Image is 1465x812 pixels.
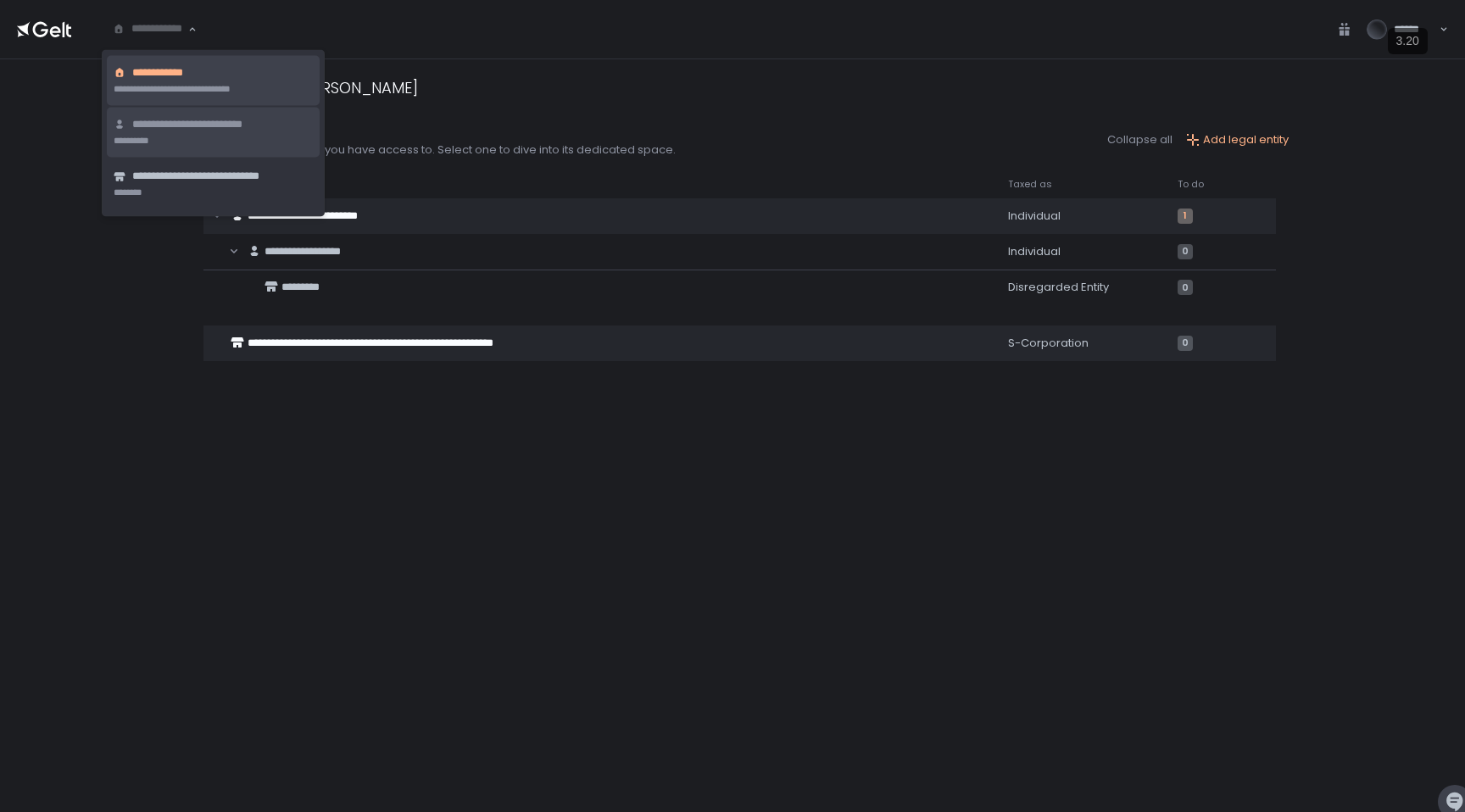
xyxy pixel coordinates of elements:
div: Search for option [102,11,197,47]
span: 0 [1178,336,1193,351]
button: Add legal entity [1186,132,1289,147]
input: Search for option [113,20,187,37]
button: Collapse all [1107,132,1173,147]
div: Your entities [203,123,676,142]
span: 0 [1178,244,1193,259]
span: 0 [1178,280,1193,295]
div: Individual [1008,209,1157,224]
div: S-Corporation [1008,336,1157,351]
span: To do [1178,178,1204,191]
span: Taxed as [1008,178,1052,191]
span: 1 [1178,209,1193,224]
div: Individual [1008,244,1157,259]
div: Disregarded Entity [1008,280,1157,295]
div: Below are the entities you have access to. Select one to dive into its dedicated space. [203,142,676,158]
